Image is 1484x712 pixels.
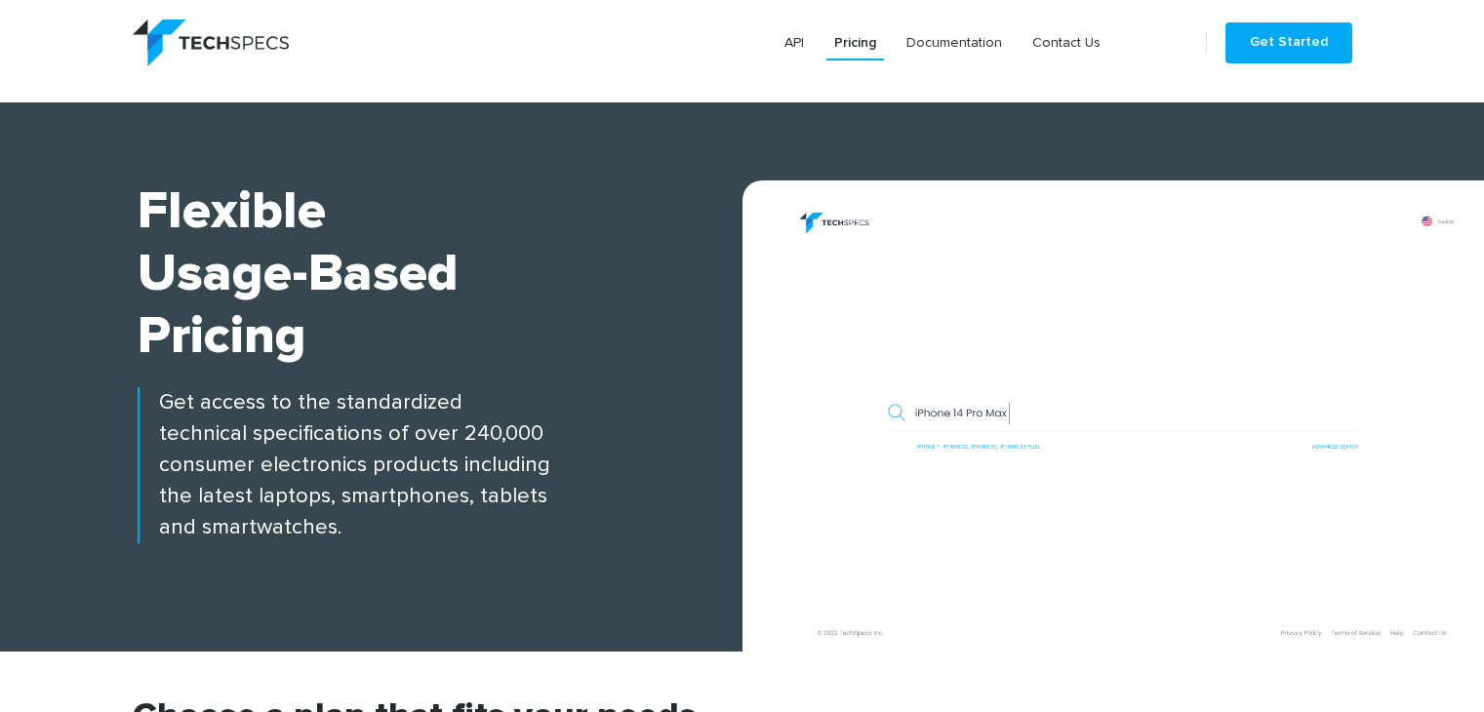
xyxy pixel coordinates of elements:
a: API [777,25,812,60]
a: Contact Us [1024,25,1108,60]
a: Pricing [826,25,884,60]
a: Get Started [1225,22,1352,63]
a: Documentation [899,25,1010,60]
p: Get access to the standardized technical specifications of over 240,000 consumer electronics prod... [138,387,742,543]
img: logo [133,20,289,66]
h1: Flexible Usage-based Pricing [138,180,742,368]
